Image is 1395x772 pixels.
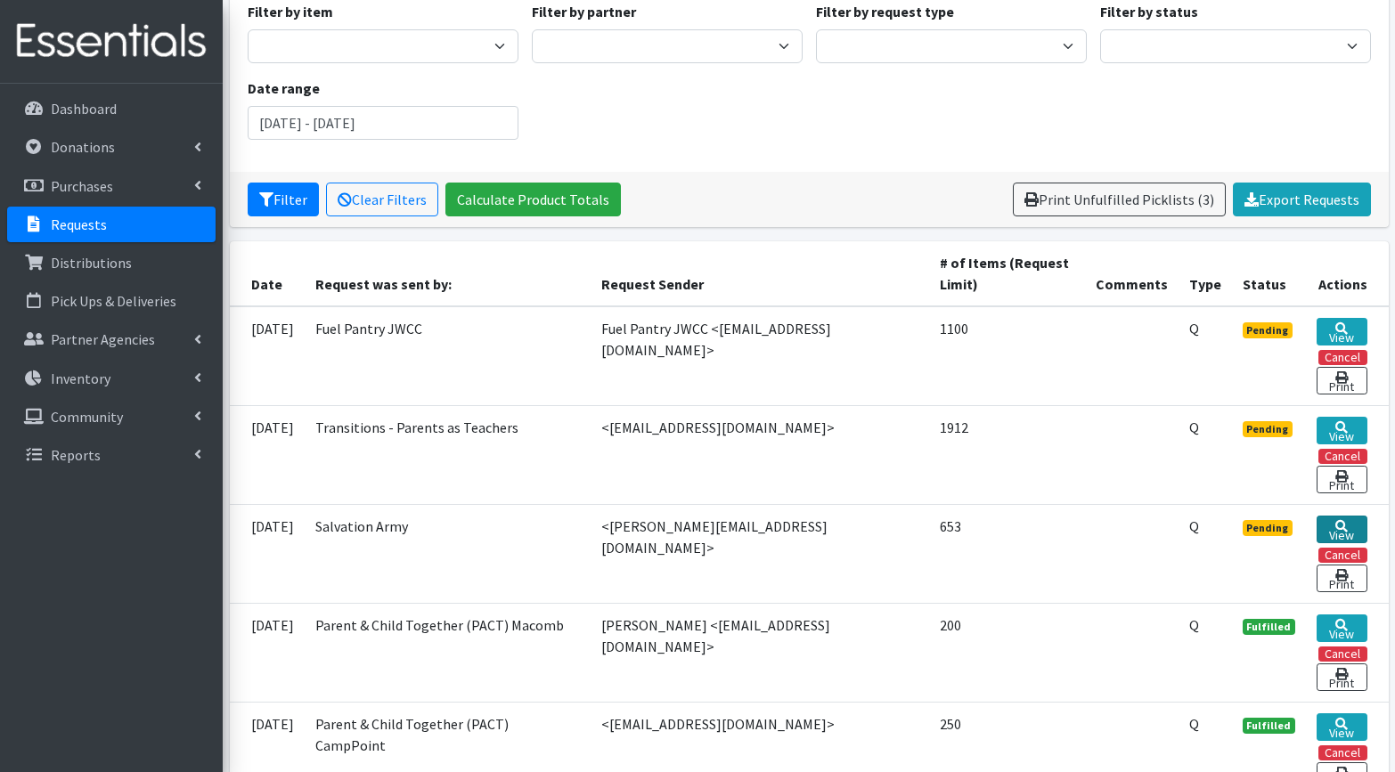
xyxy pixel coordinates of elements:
[51,292,176,310] p: Pick Ups & Deliveries
[305,241,591,306] th: Request was sent by:
[1189,517,1199,535] abbr: Quantity
[929,405,1085,504] td: 1912
[7,168,216,204] a: Purchases
[51,446,101,464] p: Reports
[248,77,320,99] label: Date range
[1306,241,1388,306] th: Actions
[1013,183,1226,216] a: Print Unfulfilled Picklists (3)
[230,504,305,603] td: [DATE]
[1243,322,1293,338] span: Pending
[1317,466,1366,493] a: Print
[591,603,929,702] td: [PERSON_NAME] <[EMAIL_ADDRESS][DOMAIN_NAME]>
[51,100,117,118] p: Dashboard
[929,241,1085,306] th: # of Items (Request Limit)
[7,283,216,319] a: Pick Ups & Deliveries
[230,405,305,504] td: [DATE]
[591,405,929,504] td: <[EMAIL_ADDRESS][DOMAIN_NAME]>
[929,603,1085,702] td: 200
[1189,616,1199,634] abbr: Quantity
[7,91,216,126] a: Dashboard
[1317,516,1366,543] a: View
[51,330,155,348] p: Partner Agencies
[1189,320,1199,337] abbr: Quantity
[816,1,954,22] label: Filter by request type
[51,138,115,156] p: Donations
[1317,713,1366,741] a: View
[230,241,305,306] th: Date
[1243,421,1293,437] span: Pending
[305,405,591,504] td: Transitions - Parents as Teachers
[1085,241,1179,306] th: Comments
[7,245,216,280] a: Distributions
[1243,520,1293,536] span: Pending
[248,106,518,140] input: January 1, 2011 - December 31, 2011
[1233,183,1371,216] a: Export Requests
[1189,419,1199,436] abbr: Quantity
[51,370,110,387] p: Inventory
[1317,614,1366,642] a: View
[305,306,591,406] td: Fuel Pantry JWCC
[1100,1,1198,22] label: Filter by status
[51,215,107,233] p: Requests
[248,1,333,22] label: Filter by item
[1318,449,1367,464] button: Cancel
[929,504,1085,603] td: 653
[1317,663,1366,691] a: Print
[1318,350,1367,365] button: Cancel
[7,361,216,396] a: Inventory
[7,207,216,242] a: Requests
[445,183,621,216] a: Calculate Product Totals
[591,241,929,306] th: Request Sender
[1317,565,1366,592] a: Print
[1189,715,1199,733] abbr: Quantity
[7,399,216,435] a: Community
[1243,619,1296,635] span: Fulfilled
[1317,318,1366,345] a: View
[1243,718,1296,734] span: Fulfilled
[51,254,132,272] p: Distributions
[1318,745,1367,760] button: Cancel
[305,603,591,702] td: Parent & Child Together (PACT) Macomb
[248,183,319,216] button: Filter
[51,408,123,426] p: Community
[305,504,591,603] td: Salvation Army
[326,183,438,216] a: Clear Filters
[532,1,636,22] label: Filter by partner
[591,504,929,603] td: <[PERSON_NAME][EMAIL_ADDRESS][DOMAIN_NAME]>
[1318,646,1367,662] button: Cancel
[230,603,305,702] td: [DATE]
[1179,241,1232,306] th: Type
[1317,417,1366,444] a: View
[7,437,216,473] a: Reports
[7,321,216,357] a: Partner Agencies
[929,306,1085,406] td: 1100
[7,12,216,71] img: HumanEssentials
[1318,548,1367,563] button: Cancel
[591,306,929,406] td: Fuel Pantry JWCC <[EMAIL_ADDRESS][DOMAIN_NAME]>
[230,306,305,406] td: [DATE]
[1232,241,1307,306] th: Status
[7,129,216,165] a: Donations
[51,177,113,195] p: Purchases
[1317,367,1366,394] a: Print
